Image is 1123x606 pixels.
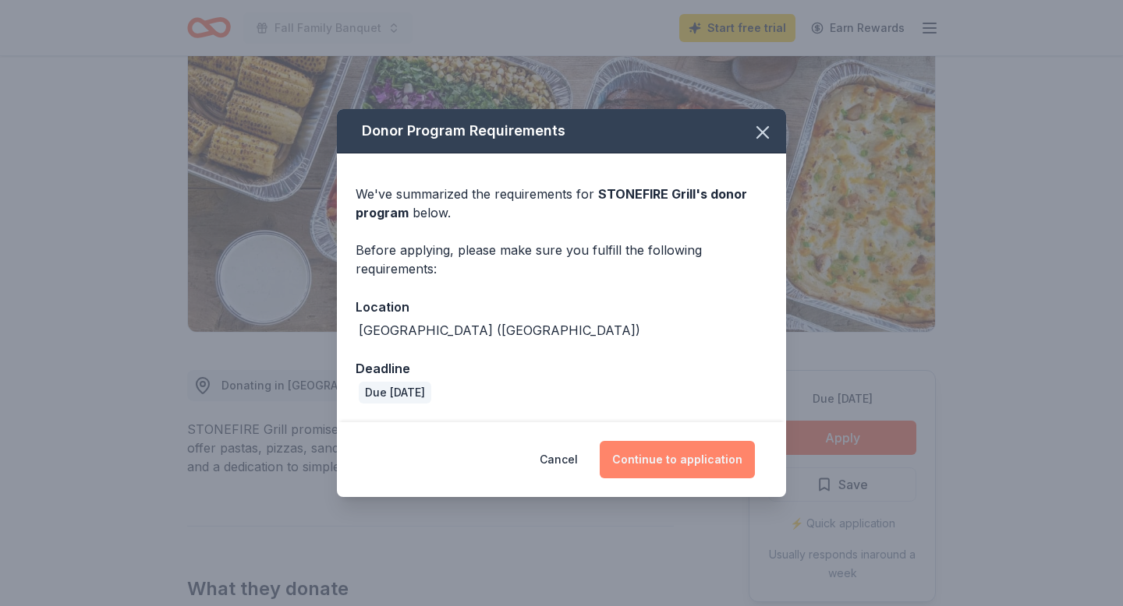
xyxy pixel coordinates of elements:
div: [GEOGRAPHIC_DATA] ([GEOGRAPHIC_DATA]) [359,321,640,340]
div: We've summarized the requirements for below. [356,185,767,222]
div: Donor Program Requirements [337,109,786,153]
div: Location [356,297,767,317]
button: Cancel [540,441,578,478]
button: Continue to application [600,441,755,478]
div: Deadline [356,358,767,379]
div: Due [DATE] [359,382,431,403]
div: Before applying, please make sure you fulfill the following requirements: [356,241,767,278]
